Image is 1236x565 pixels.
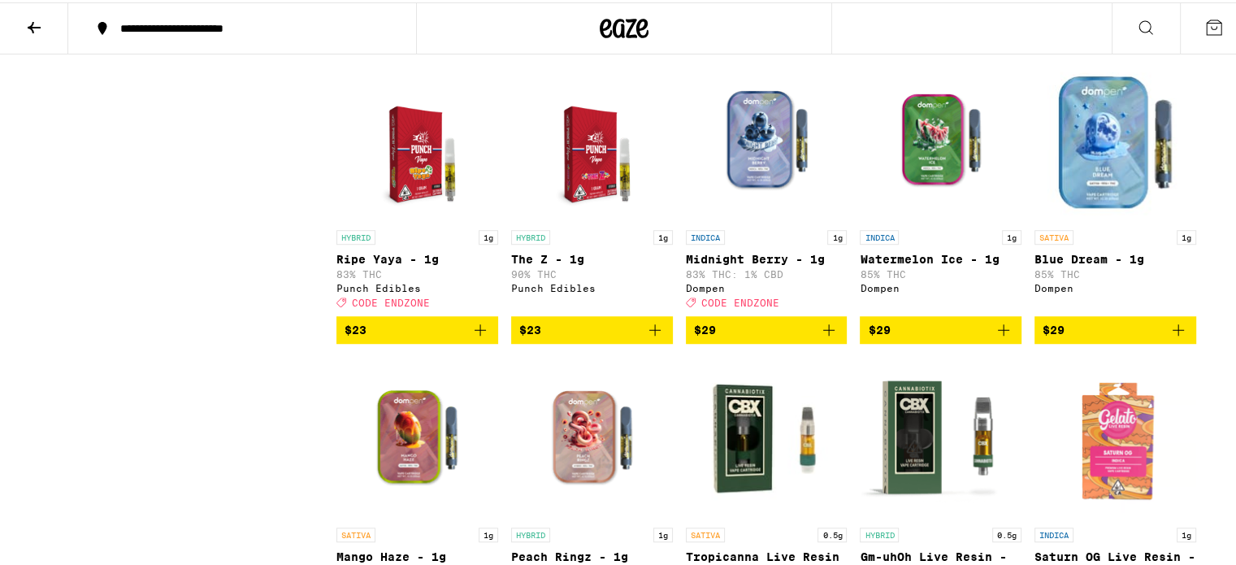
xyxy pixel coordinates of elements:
[511,548,673,561] p: Peach Ringz - 1g
[653,228,673,242] p: 1g
[511,57,673,314] a: Open page for The Z - 1g from Punch Edibles
[1034,525,1073,540] p: INDICA
[511,250,673,263] p: The Z - 1g
[860,267,1021,277] p: 85% THC
[1034,267,1196,277] p: 85% THC
[1043,321,1065,334] span: $29
[860,314,1021,341] button: Add to bag
[868,321,890,334] span: $29
[1034,228,1073,242] p: SATIVA
[1002,228,1021,242] p: 1g
[860,250,1021,263] p: Watermelon Ice - 1g
[686,525,725,540] p: SATIVA
[354,57,480,219] img: Punch Edibles - Ripe Yaya - 1g
[694,321,716,334] span: $29
[686,57,848,219] img: Dompen - Midnight Berry - 1g
[1034,57,1196,219] img: Dompen - Blue Dream - 1g
[336,280,498,291] div: Punch Edibles
[336,57,498,314] a: Open page for Ripe Yaya - 1g from Punch Edibles
[686,228,725,242] p: INDICA
[686,250,848,263] p: Midnight Berry - 1g
[860,228,899,242] p: INDICA
[511,280,673,291] div: Punch Edibles
[336,267,498,277] p: 83% THC
[860,57,1021,219] img: Dompen - Watermelon Ice - 1g
[686,280,848,291] div: Dompen
[860,280,1021,291] div: Dompen
[817,525,847,540] p: 0.5g
[1034,314,1196,341] button: Add to bag
[1034,280,1196,291] div: Dompen
[686,354,848,517] img: Cannabiotix - Tropicanna Live Resin - 0.5g
[701,295,779,306] span: CODE ENDZONE
[336,250,498,263] p: Ripe Yaya - 1g
[511,354,673,517] img: Dompen - Peach Ringz - 1g
[686,57,848,314] a: Open page for Midnight Berry - 1g from Dompen
[686,267,848,277] p: 83% THC: 1% CBD
[511,525,550,540] p: HYBRID
[336,525,375,540] p: SATIVA
[653,525,673,540] p: 1g
[686,314,848,341] button: Add to bag
[519,321,541,334] span: $23
[479,525,498,540] p: 1g
[860,354,1021,517] img: Cannabiotix - Gm-uhOh Live Resin - 0.5g
[992,525,1021,540] p: 0.5g
[529,57,655,219] img: Punch Edibles - The Z - 1g
[336,354,498,517] img: Dompen - Mango Haze - 1g
[827,228,847,242] p: 1g
[1034,250,1196,263] p: Blue Dream - 1g
[1034,354,1196,517] img: Gelato - Saturn OG Live Resin - 1g
[511,267,673,277] p: 90% THC
[860,525,899,540] p: HYBRID
[1177,228,1196,242] p: 1g
[1034,57,1196,314] a: Open page for Blue Dream - 1g from Dompen
[336,314,498,341] button: Add to bag
[511,314,673,341] button: Add to bag
[336,228,375,242] p: HYBRID
[336,548,498,561] p: Mango Haze - 1g
[1177,525,1196,540] p: 1g
[352,295,430,306] span: CODE ENDZONE
[860,57,1021,314] a: Open page for Watermelon Ice - 1g from Dompen
[479,228,498,242] p: 1g
[345,321,366,334] span: $23
[10,11,117,24] span: Hi. Need any help?
[511,228,550,242] p: HYBRID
